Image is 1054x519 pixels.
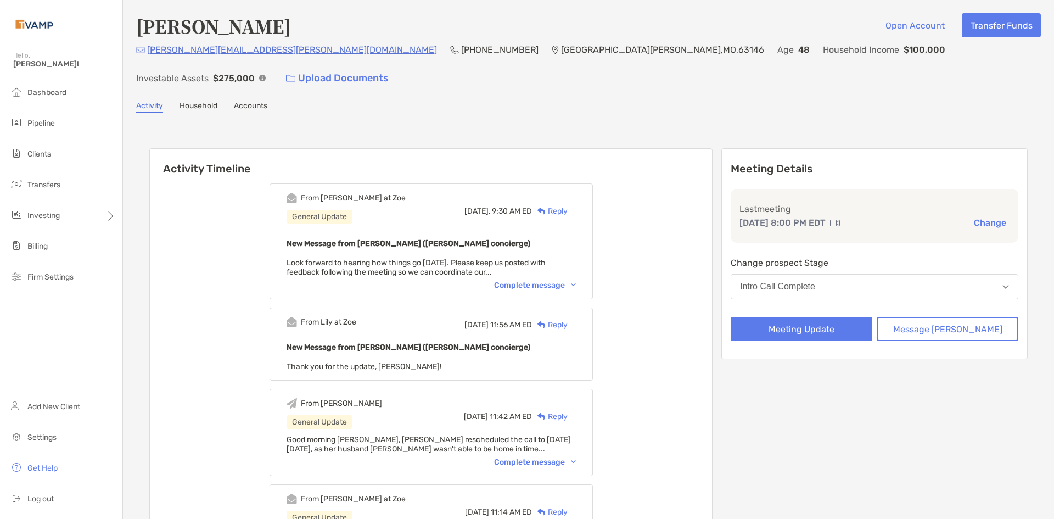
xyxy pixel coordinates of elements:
img: Chevron icon [571,283,576,287]
button: Open Account [877,13,953,37]
div: Reply [532,319,568,331]
a: Activity [136,101,163,113]
img: Event icon [287,494,297,504]
img: dashboard icon [10,85,23,98]
span: Firm Settings [27,272,74,282]
p: [DATE] 8:00 PM EDT [739,216,826,230]
span: 9:30 AM ED [492,207,532,216]
div: Complete message [494,457,576,467]
img: Event icon [287,398,297,409]
div: General Update [287,210,352,224]
p: [PHONE_NUMBER] [461,43,539,57]
img: pipeline icon [10,116,23,129]
button: Change [971,217,1010,228]
img: logout icon [10,492,23,505]
div: From [PERSON_NAME] at Zoe [301,193,406,203]
img: Reply icon [537,413,546,420]
img: settings icon [10,430,23,443]
span: Thank you for the update, [PERSON_NAME]! [287,362,441,371]
button: Intro Call Complete [731,274,1018,299]
div: General Update [287,415,352,429]
img: Open dropdown arrow [1002,285,1009,289]
div: Reply [532,506,568,518]
div: Reply [532,411,568,422]
div: From [PERSON_NAME] [301,399,382,408]
span: 11:56 AM ED [490,320,532,330]
span: Settings [27,433,57,442]
b: New Message from [PERSON_NAME] ([PERSON_NAME] concierge) [287,343,530,352]
span: Log out [27,494,54,504]
img: Reply icon [537,208,546,215]
span: Look forward to hearing how things go [DATE]. Please keep us posted with feedback following the m... [287,258,546,277]
span: Pipeline [27,119,55,128]
p: Age [777,43,794,57]
p: 48 [798,43,810,57]
button: Message [PERSON_NAME] [877,317,1018,341]
b: New Message from [PERSON_NAME] ([PERSON_NAME] concierge) [287,239,530,248]
p: Investable Assets [136,71,209,85]
span: Transfers [27,180,60,189]
span: [DATE] [464,412,488,421]
img: clients icon [10,147,23,160]
span: Get Help [27,464,58,473]
img: communication type [830,219,840,227]
span: Billing [27,242,48,251]
button: Meeting Update [731,317,872,341]
div: Complete message [494,281,576,290]
span: Clients [27,149,51,159]
p: Meeting Details [731,162,1018,176]
img: Zoe Logo [13,4,55,44]
img: Phone Icon [450,46,459,54]
img: Event icon [287,193,297,203]
img: add_new_client icon [10,399,23,412]
img: billing icon [10,239,23,252]
p: Household Income [823,43,899,57]
span: 11:14 AM ED [491,507,532,517]
span: [PERSON_NAME]! [13,59,116,69]
img: button icon [286,75,295,82]
img: investing icon [10,208,23,221]
img: firm-settings icon [10,270,23,283]
span: 11:42 AM ED [490,412,532,421]
img: get-help icon [10,461,23,474]
div: From Lily at Zoe [301,317,356,327]
a: Upload Documents [279,66,396,90]
p: $275,000 [213,71,255,85]
a: Household [180,101,217,113]
div: Reply [532,205,568,217]
p: [GEOGRAPHIC_DATA][PERSON_NAME] , MO , 63146 [561,43,764,57]
img: Reply icon [537,321,546,328]
div: From [PERSON_NAME] at Zoe [301,494,406,504]
img: Reply icon [537,509,546,516]
img: transfers icon [10,177,23,191]
span: Dashboard [27,88,66,97]
span: Good morning [PERSON_NAME], [PERSON_NAME] rescheduled the call to [DATE][DATE], as her husband [P... [287,435,571,454]
div: Intro Call Complete [740,282,815,292]
img: Email Icon [136,47,145,53]
span: Investing [27,211,60,220]
img: Location Icon [552,46,559,54]
button: Transfer Funds [962,13,1041,37]
a: Accounts [234,101,267,113]
img: Chevron icon [571,460,576,464]
h6: Activity Timeline [150,149,712,175]
img: Event icon [287,317,297,327]
p: $100,000 [904,43,945,57]
p: [PERSON_NAME][EMAIL_ADDRESS][PERSON_NAME][DOMAIN_NAME] [147,43,437,57]
p: Last meeting [739,202,1010,216]
span: Add New Client [27,402,80,411]
img: Info Icon [259,75,266,81]
span: [DATE] [464,320,489,330]
span: [DATE], [464,207,490,216]
span: [DATE] [465,507,489,517]
h4: [PERSON_NAME] [136,13,291,38]
p: Change prospect Stage [731,256,1018,270]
